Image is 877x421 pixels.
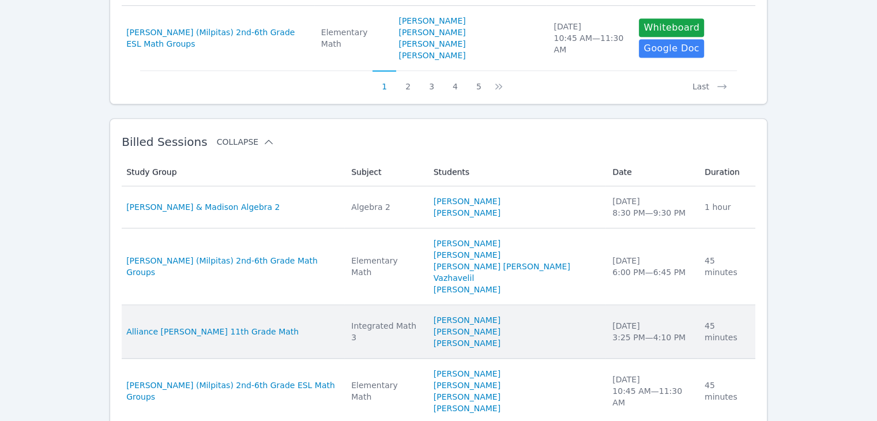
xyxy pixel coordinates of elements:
div: Elementary Math [351,255,420,278]
button: Collapse [217,136,274,148]
th: Date [605,158,698,186]
th: Study Group [122,158,344,186]
button: 1 [372,70,396,92]
div: 45 minutes [705,320,748,343]
a: Alliance [PERSON_NAME] 11th Grade Math [126,326,299,337]
div: [DATE] 3:25 PM — 4:10 PM [612,320,691,343]
a: [PERSON_NAME] [398,38,465,50]
th: Duration [698,158,755,186]
div: 45 minutes [705,255,748,278]
div: [DATE] 10:45 AM — 11:30 AM [554,21,625,55]
button: 4 [443,70,467,92]
a: [PERSON_NAME] [434,238,500,249]
span: Billed Sessions [122,135,207,149]
div: [DATE] 6:00 PM — 6:45 PM [612,255,691,278]
button: 5 [467,70,491,92]
tr: Alliance [PERSON_NAME] 11th Grade MathIntegrated Math 3[PERSON_NAME][PERSON_NAME][PERSON_NAME][DA... [122,305,755,359]
th: Students [427,158,605,186]
button: 3 [420,70,443,92]
div: Integrated Math 3 [351,320,420,343]
a: [PERSON_NAME] [398,15,465,27]
button: Whiteboard [639,18,704,37]
button: Last [683,70,737,92]
tr: [PERSON_NAME] & Madison Algebra 2Algebra 2[PERSON_NAME][PERSON_NAME][DATE]8:30 PM—9:30 PM1 hour [122,186,755,228]
div: 1 hour [705,201,748,213]
button: 2 [396,70,420,92]
a: [PERSON_NAME] [434,314,500,326]
div: Elementary Math [321,27,385,50]
a: [PERSON_NAME] [398,27,465,38]
a: [PERSON_NAME] [434,379,500,391]
a: [PERSON_NAME] [434,249,500,261]
tr: [PERSON_NAME] (Milpitas) 2nd-6th Grade ESL Math GroupsElementary Math[PERSON_NAME][PERSON_NAME][P... [122,6,755,70]
a: Google Doc [639,39,703,58]
a: [PERSON_NAME] [434,337,500,349]
th: Subject [344,158,427,186]
div: [DATE] 8:30 PM — 9:30 PM [612,196,691,219]
a: [PERSON_NAME] [PERSON_NAME] Vazhavelil [434,261,599,284]
a: [PERSON_NAME] (Milpitas) 2nd-6th Grade Math Groups [126,255,337,278]
div: Algebra 2 [351,201,420,213]
div: 45 minutes [705,379,748,403]
a: [PERSON_NAME] [434,368,500,379]
a: [PERSON_NAME] [398,50,465,61]
a: [PERSON_NAME] (Milpitas) 2nd-6th Grade ESL Math Groups [126,379,337,403]
div: [DATE] 10:45 AM — 11:30 AM [612,374,691,408]
a: [PERSON_NAME] [434,284,500,295]
a: [PERSON_NAME] [434,196,500,207]
a: [PERSON_NAME] (Milpitas) 2nd-6th Grade ESL Math Groups [126,27,307,50]
a: [PERSON_NAME] [434,207,500,219]
a: [PERSON_NAME] & Madison Algebra 2 [126,201,280,213]
tr: [PERSON_NAME] (Milpitas) 2nd-6th Grade Math GroupsElementary Math[PERSON_NAME][PERSON_NAME][PERSO... [122,228,755,305]
div: Elementary Math [351,379,420,403]
a: [PERSON_NAME] [434,403,500,414]
a: [PERSON_NAME] [434,391,500,403]
a: [PERSON_NAME] [434,326,500,337]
